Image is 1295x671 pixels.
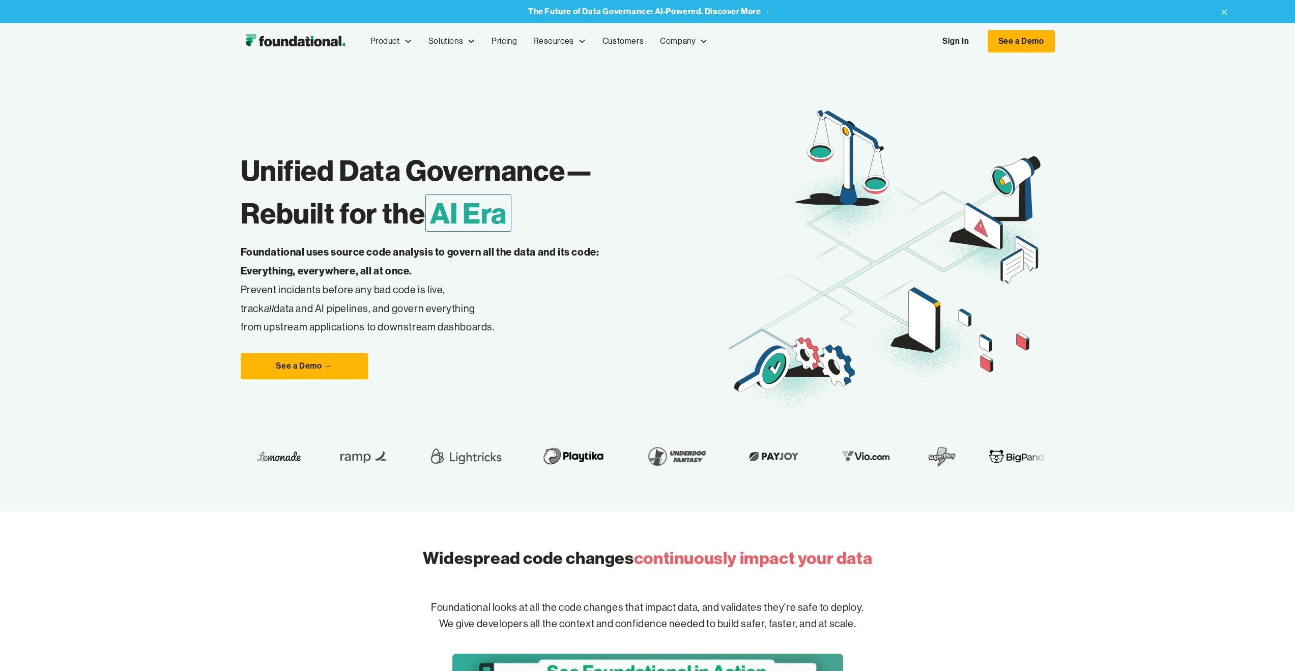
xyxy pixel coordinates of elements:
a: Customers [594,24,652,58]
img: Ramp [330,442,391,470]
p: Foundational looks at all the code changes that impact data, and validates they're safe to deploy... [322,583,973,649]
a: Sign In [932,31,979,52]
img: Lemonade [253,449,297,464]
img: Vio.com [833,449,892,464]
img: Playtika [533,442,606,470]
iframe: Chat Widget [1244,622,1295,671]
img: Underdog Fantasy [639,442,708,470]
h2: Widespread code changes [423,546,872,570]
a: See a Demo → [241,353,368,379]
div: Resources [533,35,573,48]
a: home [241,31,350,51]
div: Resources [525,24,594,58]
p: Prevent incidents before any bad code is live, track data and AI pipelines, and govern everything... [241,243,631,337]
img: SuperPlay [925,442,953,470]
div: Solutions [420,24,483,58]
span: continuously impact your data [634,547,872,569]
a: See a Demo [988,30,1055,52]
div: Company [660,35,696,48]
h1: Unified Data Governance— Rebuilt for the [241,149,729,235]
div: Solutions [428,35,463,48]
strong: Foundational uses source code analysis to govern all the data and its code: Everything, everywher... [241,245,599,277]
span: AI Era [425,194,512,232]
div: Company [652,24,716,58]
strong: The Future of Data Governance: AI-Powered. Discover More → [528,6,771,16]
img: BigPanda [986,449,1046,464]
img: Payjoy [740,449,800,464]
a: The Future of Data Governance: AI-Powered. Discover More → [528,7,771,16]
em: all [264,302,274,315]
img: Foundational Logo [241,31,350,51]
div: Product [370,35,400,48]
a: Pricing [483,24,525,58]
div: Product [362,24,420,58]
img: Lightricks [423,442,501,470]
